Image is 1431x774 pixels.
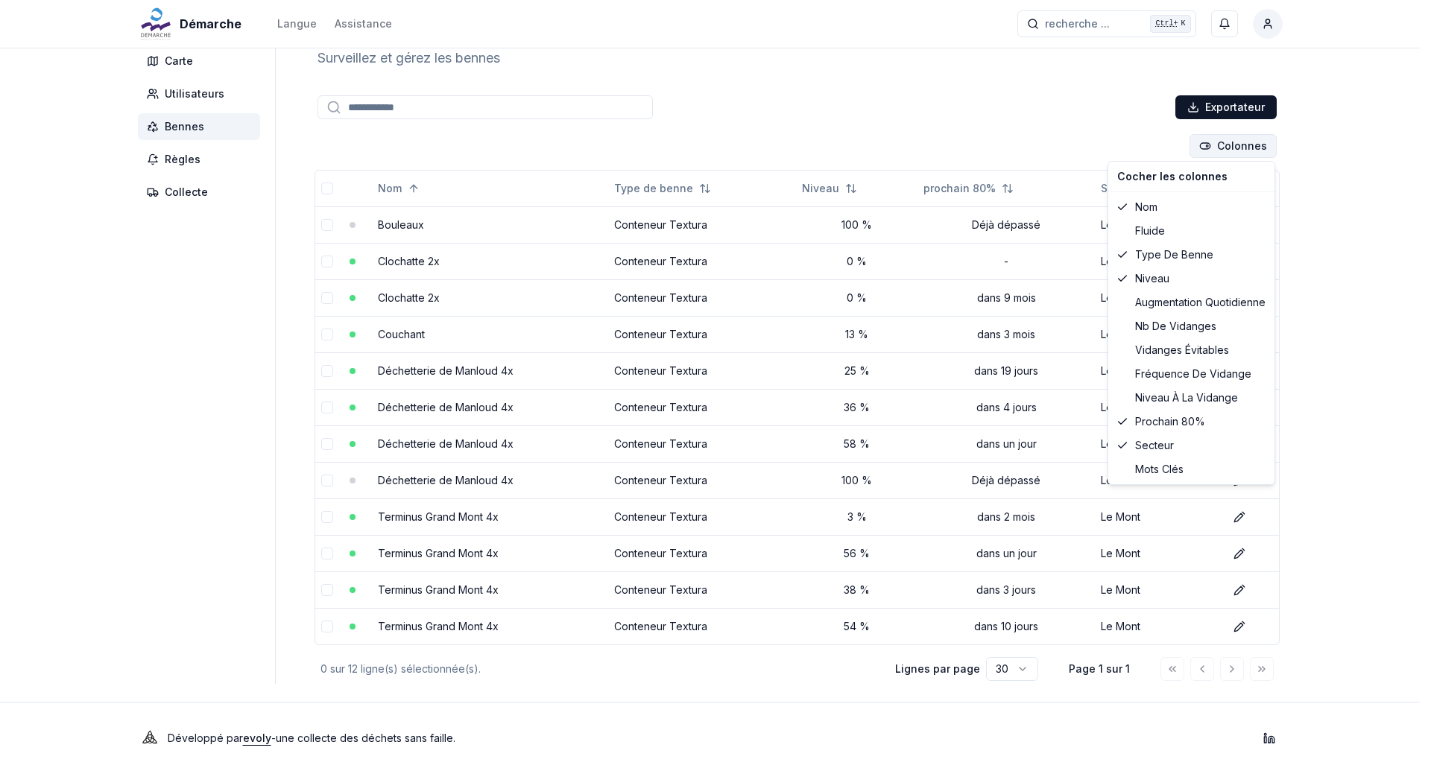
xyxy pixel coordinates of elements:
font: Niveau [1135,272,1169,285]
div: Cocher les colonnes [1108,161,1275,485]
font: Mots clés [1135,463,1184,475]
font: prochain 80% [1135,415,1205,428]
font: fréquence de vidange [1135,367,1251,380]
font: Cocher les colonnes [1117,170,1228,183]
font: niveau à la vidange [1135,391,1238,404]
font: Fluide [1135,224,1165,237]
font: vidanges évitables [1135,343,1229,356]
font: Nb de vidanges [1135,320,1216,332]
font: Secteur [1135,439,1174,451]
font: augmentation quotidienne [1135,296,1266,308]
font: Type de benne [1135,248,1213,261]
font: Nom [1135,200,1157,213]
